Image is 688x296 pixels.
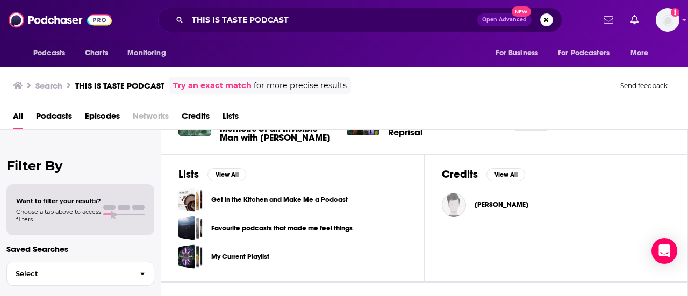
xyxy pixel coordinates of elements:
a: Lists [223,107,239,129]
button: Send feedback [617,81,671,90]
p: Saved Searches [6,244,154,254]
a: Try an exact match [173,80,252,92]
h2: Filter By [6,158,154,174]
span: Choose a tab above to access filters. [16,208,101,223]
div: Search podcasts, credits, & more... [158,8,562,32]
h3: Search [35,81,62,91]
span: Want to filter your results? [16,197,101,205]
button: open menu [120,43,180,63]
span: for more precise results [254,80,347,92]
svg: Email not verified [671,8,679,17]
h2: Lists [178,168,199,181]
a: All [13,107,23,129]
a: Podcasts [36,107,72,129]
button: View All [207,168,246,181]
img: Podchaser - Follow, Share and Rate Podcasts [9,10,112,30]
a: Favourite podcasts that made me feel things [211,222,353,234]
span: [PERSON_NAME] [475,200,528,209]
span: Charts [85,46,108,61]
a: Charts [78,43,114,63]
img: User Profile [656,8,679,32]
a: Memoirs of an Invisible Man with Alan Sepinwall [220,124,334,142]
a: My Current Playlist [178,244,203,269]
button: View All [486,168,525,181]
span: Select [7,270,131,277]
span: Podcasts [33,46,65,61]
span: Open Advanced [482,17,527,23]
button: Open AdvancedNew [477,13,532,26]
a: Favourite podcasts that made me feel things [178,216,203,240]
button: open menu [623,43,662,63]
a: Ryan Stock [475,200,528,209]
a: Get in the Kitchen and Make Me a Podcast [211,194,348,206]
h3: THIS IS TASTE PODCAST [75,81,164,91]
span: More [630,46,649,61]
a: Get in the Kitchen and Make Me a Podcast [178,187,203,212]
a: Show notifications dropdown [599,11,618,29]
span: For Podcasters [558,46,610,61]
button: open menu [551,43,625,63]
a: My Current Playlist [211,251,269,263]
button: open menu [26,43,79,63]
button: Select [6,262,154,286]
span: Monitoring [127,46,166,61]
a: ListsView All [178,168,246,181]
a: Credits [182,107,210,129]
button: Ryan StockRyan Stock [442,187,670,222]
a: Show notifications dropdown [626,11,643,29]
img: Ryan Stock [442,193,466,217]
span: Memoirs of an Invisible Man with [PERSON_NAME] [220,124,334,142]
span: Logged in as carlosrosario [656,8,679,32]
div: Open Intercom Messenger [651,238,677,264]
span: New [512,6,531,17]
span: For Business [496,46,538,61]
a: Episodes [85,107,120,129]
button: Show profile menu [656,8,679,32]
a: CreditsView All [442,168,525,181]
button: open menu [488,43,551,63]
span: Networks [133,107,169,129]
h2: Credits [442,168,478,181]
input: Search podcasts, credits, & more... [188,11,477,28]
